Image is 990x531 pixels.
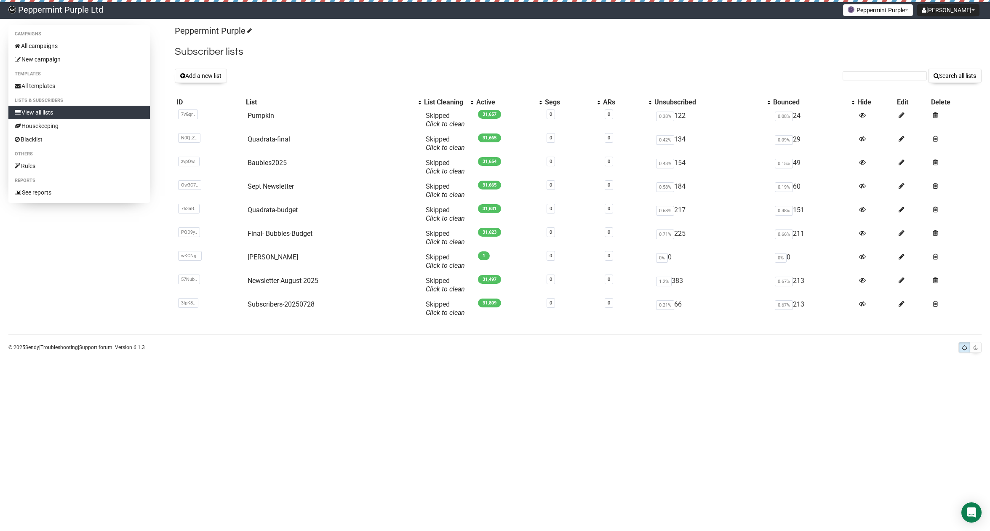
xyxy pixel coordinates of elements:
span: 31,657 [478,110,501,119]
span: Skipped [426,300,465,317]
span: 0.71% [656,229,674,239]
span: 31,497 [478,275,501,284]
a: Click to clean [426,120,465,128]
th: Segs: No sort applied, activate to apply an ascending sort [543,96,601,108]
span: Skipped [426,135,465,152]
span: 1 [478,251,490,260]
td: 225 [653,226,772,250]
td: 217 [653,203,772,226]
button: Peppermint Purple [843,4,913,16]
th: List: No sort applied, activate to apply an ascending sort [244,96,422,108]
a: Click to clean [426,167,465,175]
a: All templates [8,79,150,93]
td: 213 [771,273,856,297]
li: Campaigns [8,29,150,39]
a: 0 [550,277,552,282]
span: 0% [656,253,668,263]
div: Open Intercom Messenger [961,502,982,523]
li: Reports [8,176,150,186]
a: [PERSON_NAME] [248,253,298,261]
th: Edit: No sort applied, sorting is disabled [895,96,929,108]
span: 0.67% [775,300,793,310]
a: 0 [550,253,552,259]
span: 0.67% [775,277,793,286]
a: Newsletter-August-2025 [248,277,318,285]
span: 0% [775,253,787,263]
a: All campaigns [8,39,150,53]
span: Skipped [426,182,465,199]
span: Skipped [426,229,465,246]
span: wKCNg.. [178,251,202,261]
a: 0 [608,300,610,306]
a: 0 [608,206,610,211]
a: 0 [550,206,552,211]
span: PQD9y.. [178,227,200,237]
a: Click to clean [426,238,465,246]
th: Unsubscribed: No sort applied, activate to apply an ascending sort [653,96,772,108]
span: N0QtZ.. [178,133,200,143]
span: 0.68% [656,206,674,216]
a: 0 [608,253,610,259]
td: 151 [771,203,856,226]
a: 0 [608,112,610,117]
div: List [246,98,414,107]
a: 0 [550,112,552,117]
div: ARs [603,98,644,107]
a: 0 [550,135,552,141]
div: Unsubscribed [654,98,763,107]
li: Templates [8,69,150,79]
a: Final- Bubbles-Budget [248,229,312,237]
span: 0.48% [656,159,674,168]
a: Pumpkin [248,112,274,120]
th: Bounced: No sort applied, activate to apply an ascending sort [771,96,856,108]
span: 0.08% [775,112,793,121]
a: Baubles2025 [248,159,287,167]
span: 57Nub.. [178,275,200,284]
a: Peppermint Purple [175,26,251,36]
a: Click to clean [426,285,465,293]
a: 0 [608,277,610,282]
a: Housekeeping [8,119,150,133]
td: 154 [653,155,772,179]
a: Click to clean [426,214,465,222]
th: Active: No sort applied, activate to apply an ascending sort [475,96,543,108]
img: 1.png [848,6,854,13]
div: Delete [931,98,980,107]
span: 0.15% [775,159,793,168]
a: See reports [8,186,150,199]
span: Ow3C7.. [178,180,201,190]
a: 0 [550,159,552,164]
th: Delete: No sort applied, sorting is disabled [929,96,982,108]
span: Skipped [426,253,465,270]
a: Blacklist [8,133,150,146]
span: 31,665 [478,133,501,142]
a: 0 [608,229,610,235]
a: Click to clean [426,309,465,317]
a: 0 [608,182,610,188]
td: 29 [771,132,856,155]
div: Edit [897,98,927,107]
td: 66 [653,297,772,320]
span: 763aB.. [178,204,200,213]
a: View all lists [8,106,150,119]
a: 0 [550,300,552,306]
th: ID: No sort applied, sorting is disabled [175,96,244,108]
h2: Subscriber lists [175,44,982,59]
a: 0 [550,182,552,188]
img: 8e84c496d3b51a6c2b78e42e4056443a [8,6,16,13]
li: Others [8,149,150,159]
a: Quadrata-budget [248,206,298,214]
th: ARs: No sort applied, activate to apply an ascending sort [601,96,653,108]
span: 7vGqr.. [178,109,198,119]
td: 383 [653,273,772,297]
span: 31,665 [478,181,501,189]
a: New campaign [8,53,150,66]
span: 31,809 [478,299,501,307]
a: 0 [608,135,610,141]
a: Click to clean [426,144,465,152]
td: 122 [653,108,772,132]
div: Active [476,98,535,107]
th: Hide: No sort applied, sorting is disabled [856,96,895,108]
button: [PERSON_NAME] [917,4,979,16]
td: 60 [771,179,856,203]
